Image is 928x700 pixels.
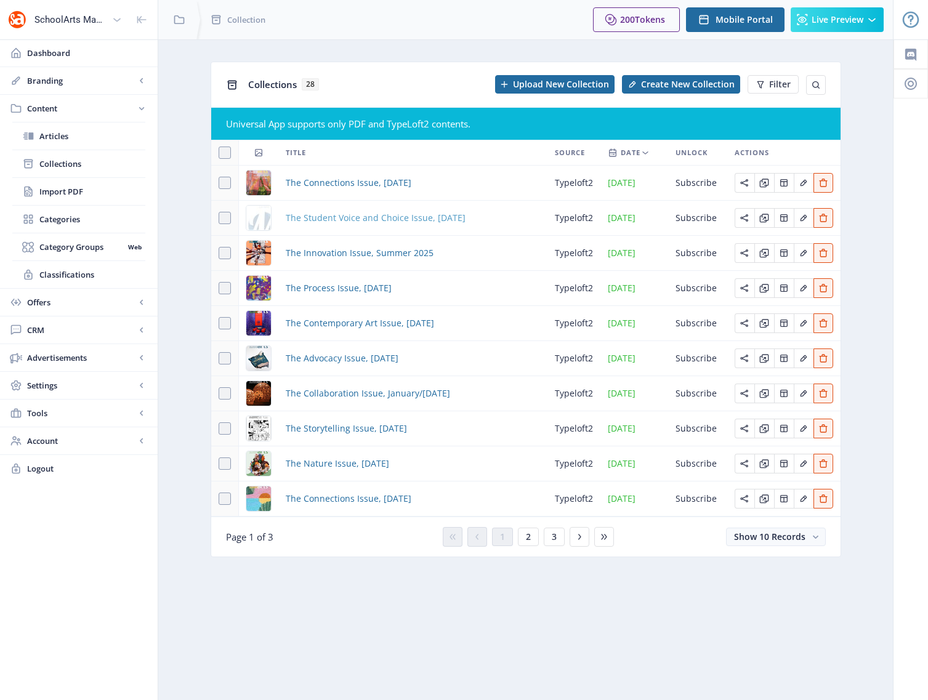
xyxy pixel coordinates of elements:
[774,387,794,398] a: Edit page
[716,15,773,25] span: Mobile Portal
[600,236,668,271] td: [DATE]
[286,281,392,296] span: The Process Issue, [DATE]
[735,316,754,328] a: Edit page
[794,387,813,398] a: Edit page
[547,201,600,236] td: typeloft2
[813,316,833,328] a: Edit page
[302,78,319,91] span: 28
[668,236,727,271] td: Subscribe
[27,435,135,447] span: Account
[686,7,785,32] button: Mobile Portal
[600,341,668,376] td: [DATE]
[735,145,769,160] span: Actions
[754,211,774,223] a: Edit page
[495,75,615,94] button: Upload New Collection
[754,281,774,293] a: Edit page
[735,176,754,188] a: Edit page
[286,316,434,331] a: The Contemporary Art Issue, [DATE]
[600,446,668,481] td: [DATE]
[246,486,271,511] img: 89e5a51b-b125-4246-816e-a18a65a1af06.jpg
[27,296,135,308] span: Offers
[813,176,833,188] a: Edit page
[39,268,145,281] span: Classifications
[735,457,754,469] a: Edit page
[27,462,148,475] span: Logout
[246,381,271,406] img: 9211a670-13fb-492a-930b-e4eb21ad28b3.png
[286,145,306,160] span: Title
[226,118,826,130] div: Universal App supports only PDF and TypeLoft2 contents.
[668,166,727,201] td: Subscribe
[27,324,135,336] span: CRM
[547,236,600,271] td: typeloft2
[39,185,145,198] span: Import PDF
[794,281,813,293] a: Edit page
[734,531,805,542] span: Show 10 Records
[668,341,727,376] td: Subscribe
[547,306,600,341] td: typeloft2
[735,211,754,223] a: Edit page
[12,261,145,288] a: Classifications
[748,75,799,94] button: Filter
[774,492,794,504] a: Edit page
[600,201,668,236] td: [DATE]
[600,376,668,411] td: [DATE]
[286,456,389,471] a: The Nature Issue, [DATE]
[286,421,407,436] span: The Storytelling Issue, [DATE]
[246,346,271,371] img: a4271694-0c87-4a09-9142-d883a85e28a1.png
[735,387,754,398] a: Edit page
[668,411,727,446] td: Subscribe
[286,175,411,190] a: The Connections Issue, [DATE]
[286,211,466,225] a: The Student Voice and Choice Issue, [DATE]
[246,241,271,265] img: d48d95ad-d8e3-41d8-84eb-334bbca4bb7b.png
[794,457,813,469] a: Edit page
[600,166,668,201] td: [DATE]
[246,416,271,441] img: 25e7b029-8912-40f9-bdfa-ba5e0f209b25.png
[635,14,665,25] span: Tokens
[12,178,145,205] a: Import PDF
[668,446,727,481] td: Subscribe
[794,246,813,258] a: Edit page
[774,422,794,433] a: Edit page
[39,158,145,170] span: Collections
[246,311,271,336] img: 10c3aa48-9907-426a-b8e9-0dff08a38197.png
[621,145,640,160] span: Date
[600,411,668,446] td: [DATE]
[286,351,398,366] a: The Advocacy Issue, [DATE]
[754,246,774,258] a: Edit page
[226,531,273,543] span: Page 1 of 3
[286,386,450,401] span: The Collaboration Issue, January/[DATE]
[27,379,135,392] span: Settings
[735,246,754,258] a: Edit page
[286,246,434,260] a: The Innovation Issue, Summer 2025
[526,532,531,542] span: 2
[27,74,135,87] span: Branding
[39,130,145,142] span: Articles
[794,211,813,223] a: Edit page
[547,446,600,481] td: typeloft2
[286,491,411,506] a: The Connections Issue, [DATE]
[246,276,271,300] img: 8e2b6bbf-8dae-414b-a6f5-84a18bbcfe9b.png
[754,176,774,188] a: Edit page
[600,306,668,341] td: [DATE]
[547,481,600,517] td: typeloft2
[794,352,813,363] a: Edit page
[668,481,727,517] td: Subscribe
[754,316,774,328] a: Edit page
[547,166,600,201] td: typeloft2
[794,492,813,504] a: Edit page
[676,145,708,160] span: Unlock
[513,79,609,89] span: Upload New Collection
[754,352,774,363] a: Edit page
[7,10,27,30] img: properties.app_icon.png
[622,75,740,94] button: Create New Collection
[754,492,774,504] a: Edit page
[547,271,600,306] td: typeloft2
[12,206,145,233] a: Categories
[813,352,833,363] a: Edit page
[12,123,145,150] a: Articles
[668,306,727,341] td: Subscribe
